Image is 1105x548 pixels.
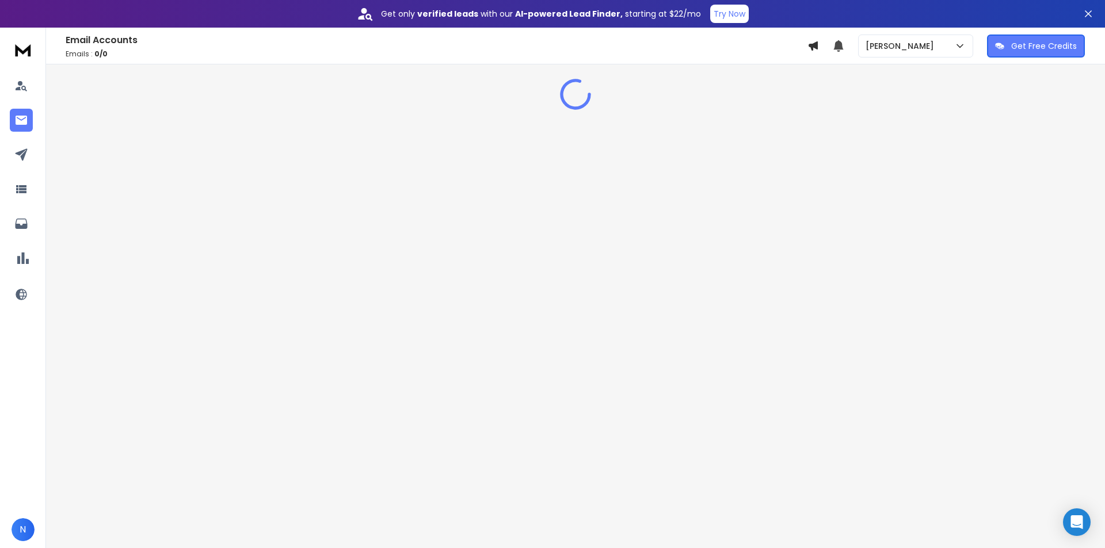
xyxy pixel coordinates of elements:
p: [PERSON_NAME] [866,40,939,52]
p: Try Now [714,8,745,20]
h1: Email Accounts [66,33,807,47]
p: Emails : [66,49,807,59]
strong: verified leads [417,8,478,20]
p: Get only with our starting at $22/mo [381,8,701,20]
strong: AI-powered Lead Finder, [515,8,623,20]
span: 0 / 0 [94,49,108,59]
button: Get Free Credits [987,35,1085,58]
button: N [12,518,35,541]
img: logo [12,39,35,60]
div: Open Intercom Messenger [1063,508,1091,536]
button: Try Now [710,5,749,23]
p: Get Free Credits [1011,40,1077,52]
